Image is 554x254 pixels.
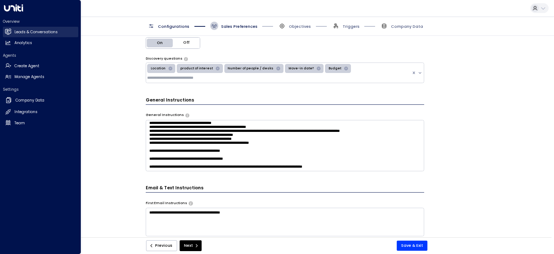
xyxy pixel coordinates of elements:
[146,201,187,206] label: First Email Instructions
[14,63,39,69] h2: Create Agent
[149,65,167,72] div: Location
[3,107,78,117] a: Integrations
[286,65,315,72] div: Move-in date?
[185,113,189,117] button: Provide any specific instructions you want the agent to follow when responding to leads. This app...
[343,24,360,29] span: Triggers
[274,65,282,72] div: Remove Number of people / desks
[3,95,78,106] a: Company Data
[146,240,177,251] button: Previous
[146,38,173,48] button: On
[3,53,78,58] h2: Agents
[146,37,200,49] div: Platform
[14,120,25,126] h2: Team
[397,241,427,251] button: Save & Exit
[3,27,78,37] a: Leads & Conversations
[146,185,425,193] h3: Email & Text Instructions
[391,24,423,29] span: Company Data
[3,38,78,48] a: Analytics
[3,87,78,92] h2: Settings
[146,113,184,118] label: General Instructions
[221,24,258,29] span: Sales Preferences
[3,61,78,71] a: Create Agent
[173,38,200,48] button: Off
[14,29,58,35] h2: Leads & Conversations
[178,65,214,72] div: product of interest
[16,98,44,103] h2: Company Data
[315,65,323,72] div: Remove Move-in date?
[326,65,342,72] div: Budget
[14,40,32,46] h2: Analytics
[184,57,188,61] button: Select the types of questions the agent should use to engage leads in initial emails. These help ...
[189,201,193,205] button: Specify instructions for the agent's first email only, such as introductory content, special offe...
[158,24,189,29] span: Configurations
[167,65,175,72] div: Remove Location
[342,65,350,72] div: Remove Budget
[146,97,425,105] h3: General Instructions
[214,65,222,72] div: Remove product of interest
[3,19,78,24] h2: Overview
[180,240,202,251] button: Next
[3,118,78,128] a: Team
[225,65,274,72] div: Number of people / desks
[289,24,311,29] span: Objectives
[3,72,78,82] a: Manage Agents
[146,56,183,61] label: Discovery questions
[14,109,38,115] h2: Integrations
[14,74,44,80] h2: Manage Agents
